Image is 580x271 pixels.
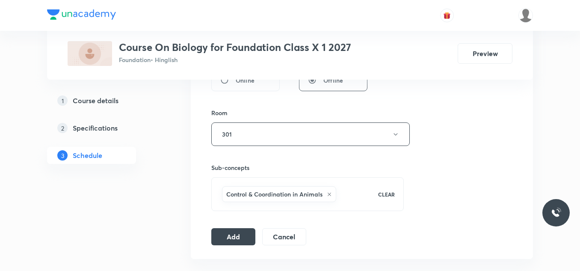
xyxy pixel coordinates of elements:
button: Add [211,228,255,245]
h6: Sub-concepts [211,163,404,172]
h3: Course On Biology for Foundation Class X 1 2027 [119,41,351,54]
p: CLEAR [378,191,395,198]
p: Foundation • Hinglish [119,55,351,64]
p: 1 [57,95,68,106]
p: 3 [57,150,68,161]
h5: Course details [73,95,118,106]
img: ttu [551,208,561,218]
img: saransh sharma [518,8,533,23]
h5: Specifications [73,123,118,133]
button: Preview [458,43,512,64]
span: Online [236,76,254,85]
span: Offline [323,76,343,85]
h6: Control & Coordination in Animals [226,190,323,199]
p: 2 [57,123,68,133]
h6: Room [211,108,228,117]
img: Company Logo [47,9,116,20]
img: F9CFC9F9-D745-4662-A234-8A4FBAD8F4B3_plus.png [68,41,112,66]
a: 1Course details [47,92,163,109]
a: 2Specifications [47,119,163,137]
button: avatar [440,9,454,22]
button: 301 [211,122,410,146]
a: Company Logo [47,9,116,22]
img: avatar [443,12,451,19]
h5: Schedule [73,150,102,161]
button: Cancel [262,228,306,245]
